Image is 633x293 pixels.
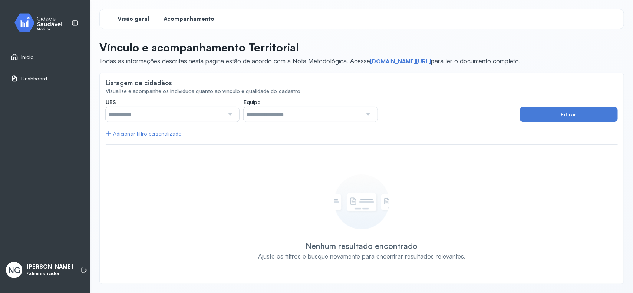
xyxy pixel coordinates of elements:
span: NG [8,265,20,275]
span: Visão geral [118,16,149,23]
a: [DOMAIN_NAME][URL] [370,58,431,65]
img: Imagem de empty state [334,174,389,229]
a: Início [11,53,80,61]
span: Todas as informações descritas nesta página estão de acordo com a Nota Metodológica. Acesse para ... [99,57,520,65]
p: [PERSON_NAME] [27,263,73,270]
p: Vínculo e acompanhamento Territorial [99,41,520,54]
span: Equipe [244,99,260,106]
button: Filtrar [520,107,618,122]
span: UBS [106,99,116,106]
div: Adicionar filtro personalizado [106,131,181,137]
div: Ajuste os filtros e busque novamente para encontrar resultados relevantes. [258,252,465,260]
span: Início [21,54,34,60]
p: Administrador [27,270,73,277]
a: Dashboard [11,75,80,82]
div: Visualize e acompanhe os indivíduos quanto ao vínculo e qualidade do cadastro [106,88,618,94]
img: monitor.svg [8,12,75,34]
div: Listagem de cidadãos [106,79,172,87]
div: Nenhum resultado encontrado [306,241,418,251]
span: Dashboard [21,76,47,82]
span: Acompanhamento [164,16,215,23]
